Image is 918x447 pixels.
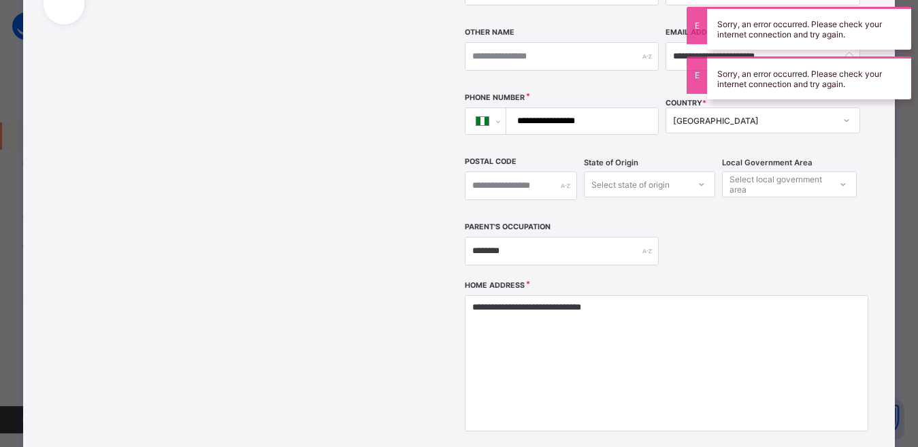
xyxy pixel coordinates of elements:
[730,171,830,197] div: Select local government area
[707,56,911,99] div: Sorry, an error occurred. Please check your internet connection and try again.
[722,158,813,167] span: Local Government Area
[465,28,514,37] label: Other Name
[465,222,551,231] label: Parent's Occupation
[707,7,911,50] div: Sorry, an error occurred. Please check your internet connection and try again.
[673,116,834,126] div: [GEOGRAPHIC_DATA]
[666,28,726,37] label: Email Address
[584,158,638,167] span: State of Origin
[465,157,517,166] label: Postal Code
[465,281,525,290] label: Home Address
[591,171,670,197] div: Select state of origin
[465,93,525,102] label: Phone Number
[666,99,706,107] span: COUNTRY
